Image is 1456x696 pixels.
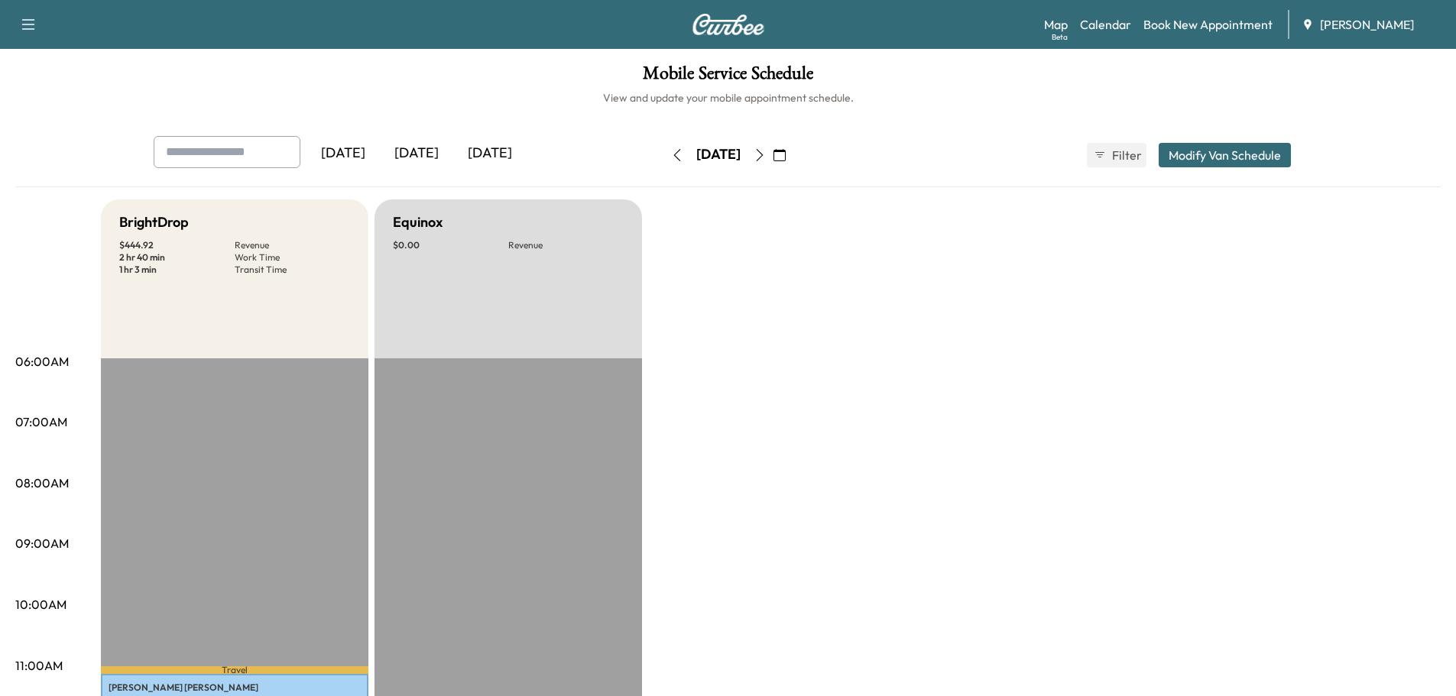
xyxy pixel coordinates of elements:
[15,64,1441,90] h1: Mobile Service Schedule
[306,136,380,171] div: [DATE]
[1112,146,1140,164] span: Filter
[119,264,235,276] p: 1 hr 3 min
[453,136,527,171] div: [DATE]
[508,239,624,251] p: Revenue
[101,666,368,673] p: Travel
[15,413,67,431] p: 07:00AM
[15,90,1441,105] h6: View and update your mobile appointment schedule.
[393,212,443,233] h5: Equinox
[1087,143,1146,167] button: Filter
[235,239,350,251] p: Revenue
[119,239,235,251] p: $ 444.92
[1159,143,1291,167] button: Modify Van Schedule
[15,474,69,492] p: 08:00AM
[1044,15,1068,34] a: MapBeta
[15,595,66,613] p: 10:00AM
[1320,15,1414,34] span: [PERSON_NAME]
[692,14,765,35] img: Curbee Logo
[119,212,189,233] h5: BrightDrop
[15,534,69,552] p: 09:00AM
[15,352,69,371] p: 06:00AM
[1143,15,1273,34] a: Book New Appointment
[1052,31,1068,43] div: Beta
[380,136,453,171] div: [DATE]
[1080,15,1131,34] a: Calendar
[119,251,235,264] p: 2 hr 40 min
[235,264,350,276] p: Transit Time
[109,681,361,694] p: [PERSON_NAME] [PERSON_NAME]
[696,145,741,164] div: [DATE]
[235,251,350,264] p: Work Time
[15,656,63,675] p: 11:00AM
[393,239,508,251] p: $ 0.00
